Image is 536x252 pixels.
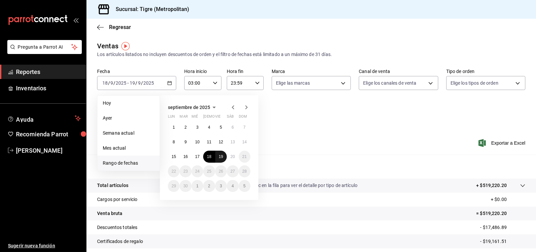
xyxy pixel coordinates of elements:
[227,151,238,163] button: 20 de septiembre de 2025
[215,151,227,163] button: 19 de septiembre de 2025
[239,151,250,163] button: 21 de septiembre de 2025
[192,136,203,148] button: 10 de septiembre de 2025
[16,114,72,122] span: Ayuda
[239,165,250,177] button: 28 de septiembre de 2025
[215,136,227,148] button: 12 de septiembre de 2025
[230,140,235,144] abbr: 13 de septiembre de 2025
[215,114,220,121] abbr: viernes
[203,151,215,163] button: 18 de septiembre de 2025
[183,184,188,188] abbr: 30 de septiembre de 2025
[207,154,211,159] abbr: 18 de septiembre de 2025
[172,154,176,159] abbr: 15 de septiembre de 2025
[231,184,234,188] abbr: 4 de octubre de 2025
[272,69,351,74] label: Marca
[185,125,187,130] abbr: 2 de septiembre de 2025
[73,17,78,23] button: open_drawer_menu
[168,114,175,121] abbr: lunes
[227,69,264,74] label: Hora fin
[363,80,416,86] span: Elige los canales de venta
[208,125,210,130] abbr: 4 de septiembre de 2025
[227,180,238,192] button: 4 de octubre de 2025
[109,24,131,30] span: Regresar
[180,165,191,177] button: 23 de septiembre de 2025
[230,154,235,159] abbr: 20 de septiembre de 2025
[168,165,180,177] button: 22 de septiembre de 2025
[243,184,246,188] abbr: 5 de octubre de 2025
[239,121,250,133] button: 7 de septiembre de 2025
[8,242,81,249] span: Sugerir nueva función
[192,121,203,133] button: 3 de septiembre de 2025
[185,140,187,144] abbr: 9 de septiembre de 2025
[215,165,227,177] button: 26 de septiembre de 2025
[110,5,189,13] h3: Sucursal: Tigre (Metropolitan)
[208,184,210,188] abbr: 2 de octubre de 2025
[97,163,525,171] p: Resumen
[446,69,525,74] label: Tipo de orden
[276,80,310,86] span: Elige las marcas
[168,136,180,148] button: 8 de septiembre de 2025
[102,80,108,86] input: --
[195,140,200,144] abbr: 10 de septiembre de 2025
[203,114,242,121] abbr: jueves
[121,42,130,50] img: Tooltip marker
[192,151,203,163] button: 17 de septiembre de 2025
[143,80,154,86] input: ----
[16,84,81,93] span: Inventarios
[103,100,154,107] span: Hoy
[97,24,131,30] button: Regresar
[135,80,137,86] span: /
[192,180,203,192] button: 1 de octubre de 2025
[207,140,211,144] abbr: 11 de septiembre de 2025
[97,196,138,203] p: Cargos por servicio
[103,145,154,152] span: Mes actual
[110,80,113,86] input: --
[97,210,122,217] p: Venta bruta
[141,80,143,86] span: /
[97,224,137,231] p: Descuentos totales
[103,160,154,167] span: Rango de fechas
[242,154,247,159] abbr: 21 de septiembre de 2025
[115,80,127,86] input: ----
[227,165,238,177] button: 27 de septiembre de 2025
[173,140,175,144] abbr: 8 de septiembre de 2025
[113,80,115,86] span: /
[215,180,227,192] button: 3 de octubre de 2025
[491,196,525,203] p: + $0.00
[242,169,247,174] abbr: 28 de septiembre de 2025
[168,105,210,110] span: septiembre de 2025
[103,130,154,137] span: Semana actual
[476,182,507,189] p: + $519,220.20
[203,180,215,192] button: 2 de octubre de 2025
[192,114,198,121] abbr: miércoles
[227,121,238,133] button: 6 de septiembre de 2025
[239,136,250,148] button: 14 de septiembre de 2025
[97,41,118,51] div: Ventas
[227,136,238,148] button: 13 de septiembre de 2025
[239,180,250,192] button: 5 de octubre de 2025
[180,180,191,192] button: 30 de septiembre de 2025
[172,169,176,174] abbr: 22 de septiembre de 2025
[230,169,235,174] abbr: 27 de septiembre de 2025
[97,238,143,245] p: Certificados de regalo
[480,224,525,231] p: - $17,486.89
[203,136,215,148] button: 11 de septiembre de 2025
[127,80,129,86] span: -
[16,67,81,76] span: Reportes
[239,114,247,121] abbr: domingo
[247,182,357,189] p: Da clic en la fila para ver el detalle por tipo de artículo
[138,80,141,86] input: --
[16,146,81,155] span: [PERSON_NAME]
[480,139,525,147] button: Exportar a Excel
[173,125,175,130] abbr: 1 de septiembre de 2025
[476,210,525,217] p: = $519,220.20
[180,136,191,148] button: 9 de septiembre de 2025
[220,125,222,130] abbr: 5 de septiembre de 2025
[196,125,199,130] abbr: 3 de septiembre de 2025
[203,121,215,133] button: 4 de septiembre de 2025
[227,114,234,121] abbr: sábado
[97,51,525,58] div: Los artículos listados no incluyen descuentos de orden y el filtro de fechas está limitado a un m...
[16,130,81,139] span: Recomienda Parrot
[97,69,176,74] label: Fecha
